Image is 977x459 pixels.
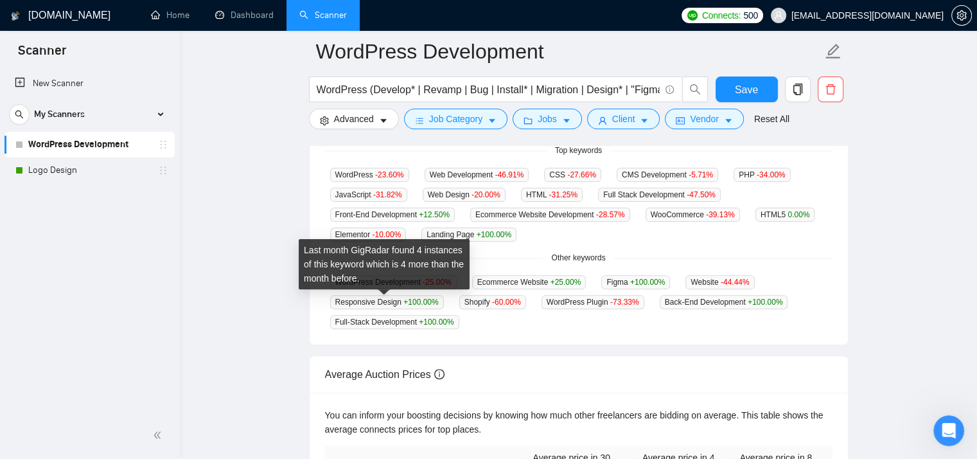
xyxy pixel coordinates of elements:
[601,275,670,289] span: Figma
[373,230,401,239] span: -10.00 %
[488,116,497,125] span: caret-down
[721,278,750,287] span: -44.44 %
[786,84,810,95] span: copy
[158,139,168,150] span: holder
[665,85,674,94] span: info-circle
[755,208,815,222] span: HTML5
[612,112,635,126] span: Client
[788,210,809,219] span: 0.00 %
[472,275,586,289] span: Ecommerce Website
[543,252,613,264] span: Other keywords
[373,190,402,199] span: -31.82 %
[598,188,721,202] span: Full Stack Development
[316,35,822,67] input: Scanner name...
[423,188,506,202] span: Web Design
[706,210,735,219] span: -39.13 %
[682,76,708,102] button: search
[951,10,972,21] a: setting
[587,109,660,129] button: userClientcaret-down
[598,116,607,125] span: user
[825,43,841,60] span: edit
[630,278,665,287] span: +100.00 %
[610,298,639,307] span: -73.33 %
[549,190,577,199] span: -31.25 %
[15,71,164,96] a: New Scanner
[538,112,557,126] span: Jobs
[734,168,791,182] span: PHP
[10,110,29,119] span: search
[379,116,388,125] span: caret-down
[513,109,582,129] button: folderJobscaret-down
[151,10,189,21] a: homeHome
[690,112,718,126] span: Vendor
[567,170,596,179] span: -27.66 %
[748,298,782,307] span: +100.00 %
[951,5,972,26] button: setting
[459,295,526,309] span: Shopify
[325,356,832,393] div: Average Auction Prices
[562,116,571,125] span: caret-down
[429,112,482,126] span: Job Category
[421,228,516,242] span: Landing Page
[404,109,507,129] button: barsJob Categorycaret-down
[757,170,786,179] span: -34.00 %
[521,188,583,202] span: HTML
[317,82,660,98] input: Search Freelance Jobs...
[419,318,453,327] span: +100.00 %
[716,76,778,102] button: Save
[735,82,758,98] span: Save
[330,295,444,309] span: Responsive Design
[492,298,521,307] span: -60.00 %
[495,170,524,179] span: -46.91 %
[11,6,20,26] img: logo
[320,116,329,125] span: setting
[299,239,470,289] div: Last month GigRadar found 4 instances of this keyword which is 4 more than the month before.
[952,10,971,21] span: setting
[687,10,698,21] img: upwork-logo.png
[330,208,455,222] span: Front-End Development
[330,168,409,182] span: WordPress
[299,10,347,21] a: searchScanner
[9,104,30,125] button: search
[158,165,168,175] span: holder
[215,10,274,21] a: dashboardDashboard
[309,109,399,129] button: settingAdvancedcaret-down
[685,275,754,289] span: Website
[683,84,707,95] span: search
[4,71,175,96] li: New Scanner
[28,132,150,157] a: WordPress Development
[28,157,150,183] a: Logo Design
[660,295,788,309] span: Back-End Development
[687,190,716,199] span: -47.50 %
[471,190,500,199] span: -20.00 %
[425,168,529,182] span: Web Development
[8,41,76,68] span: Scanner
[4,102,175,183] li: My Scanners
[434,369,444,379] span: info-circle
[403,298,438,307] span: +100.00 %
[415,116,424,125] span: bars
[676,116,685,125] span: idcard
[724,116,733,125] span: caret-down
[330,315,459,329] span: Full-Stack Development
[330,228,407,242] span: Elementor
[153,429,166,442] span: double-left
[640,116,649,125] span: caret-down
[774,11,783,20] span: user
[933,415,964,446] iframe: Intercom live chat
[818,76,843,102] button: delete
[550,278,581,287] span: +25.00 %
[524,116,533,125] span: folder
[544,168,601,182] span: CSS
[818,84,843,95] span: delete
[375,170,404,179] span: -23.60 %
[325,408,832,437] div: You can inform your boosting decisions by knowing how much other freelancers are bidding on avera...
[646,208,740,222] span: WooCommerce
[689,170,713,179] span: -5.71 %
[596,210,625,219] span: -28.57 %
[785,76,811,102] button: copy
[754,112,789,126] a: Reset All
[334,112,374,126] span: Advanced
[617,168,718,182] span: CMS Development
[34,102,85,127] span: My Scanners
